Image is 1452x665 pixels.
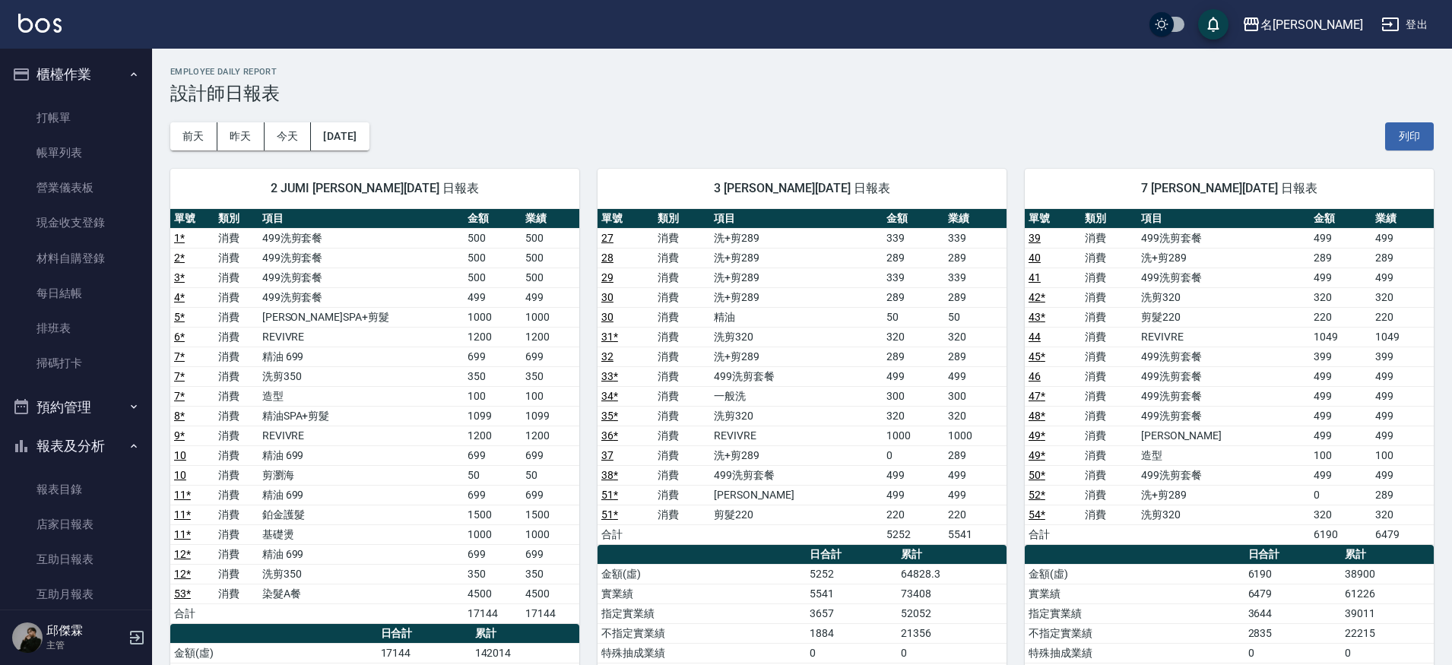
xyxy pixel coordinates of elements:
td: 699 [464,544,522,564]
td: 220 [883,505,945,524]
td: REVIVRE [1137,327,1310,347]
a: 打帳單 [6,100,146,135]
button: 登出 [1375,11,1434,39]
td: 6479 [1371,524,1434,544]
a: 27 [601,232,613,244]
img: Logo [18,14,62,33]
td: 0 [883,445,945,465]
td: 不指定實業績 [598,623,806,643]
td: 3657 [806,603,898,623]
a: 30 [601,291,613,303]
td: 1200 [464,426,522,445]
td: 洗+剪289 [1137,248,1310,268]
td: 合計 [598,524,654,544]
td: 399 [1310,347,1372,366]
td: 4500 [522,584,579,603]
td: 499洗剪套餐 [1137,386,1310,406]
a: 互助日報表 [6,542,146,577]
a: 28 [601,252,613,264]
td: 320 [883,327,945,347]
td: 320 [1371,505,1434,524]
td: 消費 [654,426,710,445]
td: 洗剪320 [710,327,883,347]
td: 289 [1371,248,1434,268]
td: 300 [944,386,1007,406]
td: 1000 [522,307,579,327]
th: 日合計 [377,624,471,644]
td: [PERSON_NAME]SPA+剪髮 [258,307,464,327]
td: 499 [1371,366,1434,386]
td: 289 [1371,485,1434,505]
td: 499洗剪套餐 [710,465,883,485]
td: 350 [522,366,579,386]
td: [PERSON_NAME] [710,485,883,505]
td: 100 [522,386,579,406]
td: 消費 [214,327,258,347]
td: 洗+剪289 [710,248,883,268]
td: 499 [883,465,945,485]
td: 消費 [654,347,710,366]
td: 1049 [1310,327,1372,347]
td: 1500 [522,505,579,524]
td: 500 [464,228,522,248]
td: 499洗剪套餐 [710,366,883,386]
td: 289 [944,287,1007,307]
td: 499洗剪套餐 [1137,406,1310,426]
td: 320 [1310,287,1372,307]
a: 40 [1029,252,1041,264]
a: 44 [1029,331,1041,343]
td: 消費 [654,465,710,485]
button: 預約管理 [6,388,146,427]
td: 合計 [170,603,214,623]
th: 類別 [1081,209,1137,229]
td: 339 [883,228,945,248]
a: 37 [601,449,613,461]
td: 1049 [1371,327,1434,347]
td: 消費 [1081,228,1137,248]
td: 100 [1310,445,1372,465]
a: 每日結帳 [6,276,146,311]
td: 6190 [1244,564,1341,584]
td: 消費 [654,505,710,524]
td: 339 [944,228,1007,248]
td: 消費 [1081,505,1137,524]
td: 500 [522,228,579,248]
td: 1200 [464,327,522,347]
table: a dense table [598,209,1007,545]
td: 消費 [214,564,258,584]
td: 5252 [883,524,945,544]
td: 61226 [1341,584,1434,603]
td: 洗+剪289 [710,445,883,465]
td: 剪髮220 [1137,307,1310,327]
td: 499 [883,366,945,386]
td: 17144 [522,603,579,623]
td: 499 [944,485,1007,505]
button: 昨天 [217,122,265,150]
td: 洗+剪289 [710,268,883,287]
td: 499洗剪套餐 [1137,347,1310,366]
td: 64828.3 [897,564,1007,584]
td: 消費 [654,366,710,386]
a: 10 [174,469,186,481]
td: 消費 [214,524,258,544]
td: 洗剪350 [258,564,464,584]
button: 櫃檯作業 [6,55,146,94]
td: 造型 [258,386,464,406]
td: 38900 [1341,564,1434,584]
td: 消費 [1081,485,1137,505]
span: 2 JUMI [PERSON_NAME][DATE] 日報表 [189,181,561,196]
a: 現金收支登錄 [6,205,146,240]
td: 造型 [1137,445,1310,465]
td: 499 [1371,268,1434,287]
td: 消費 [1081,327,1137,347]
td: 499 [1371,386,1434,406]
a: 店家日報表 [6,507,146,542]
button: [DATE] [311,122,369,150]
td: 6479 [1244,584,1341,603]
td: 消費 [654,307,710,327]
a: 互助月報表 [6,577,146,612]
th: 金額 [464,209,522,229]
td: 499 [1310,366,1372,386]
td: 499洗剪套餐 [258,287,464,307]
td: 消費 [1081,465,1137,485]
